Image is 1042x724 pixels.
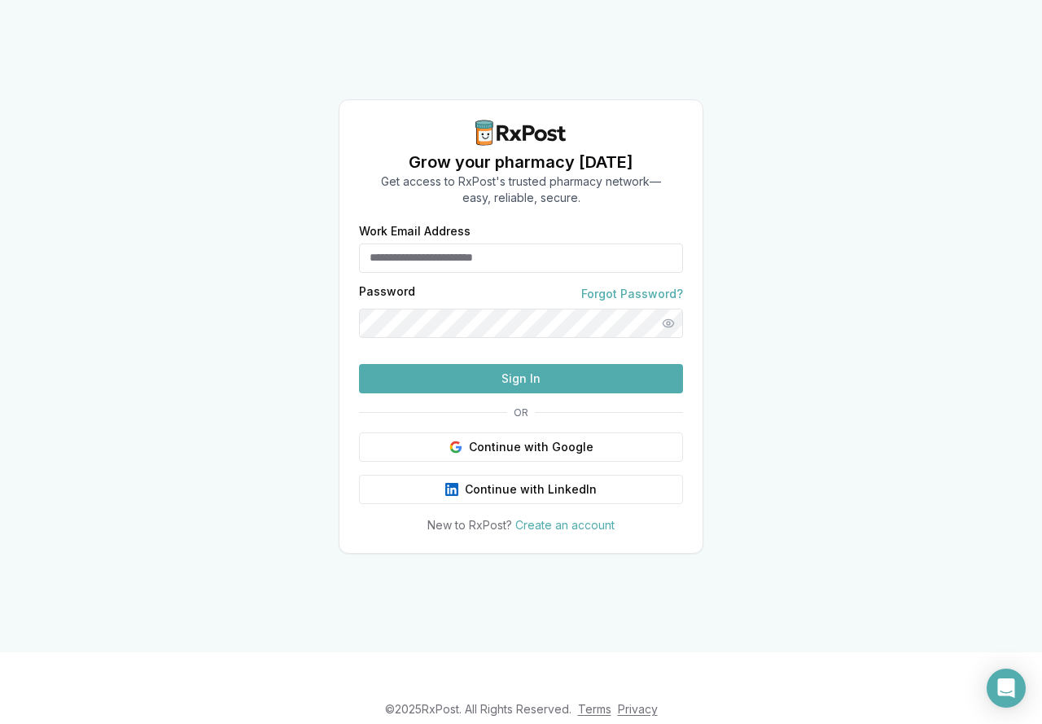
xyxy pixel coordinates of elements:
span: OR [507,406,535,419]
button: Continue with LinkedIn [359,475,683,504]
img: Google [449,441,462,454]
img: RxPost Logo [469,120,573,146]
p: Get access to RxPost's trusted pharmacy network— easy, reliable, secure. [381,173,661,206]
button: Sign In [359,364,683,393]
a: Forgot Password? [581,286,683,302]
button: Show password [654,309,683,338]
label: Work Email Address [359,226,683,237]
label: Password [359,286,415,302]
a: Privacy [618,702,658,716]
button: Continue with Google [359,432,683,462]
h1: Grow your pharmacy [DATE] [381,151,661,173]
span: New to RxPost? [427,518,512,532]
div: Open Intercom Messenger [987,669,1026,708]
a: Terms [578,702,611,716]
a: Create an account [515,518,615,532]
img: LinkedIn [445,483,458,496]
